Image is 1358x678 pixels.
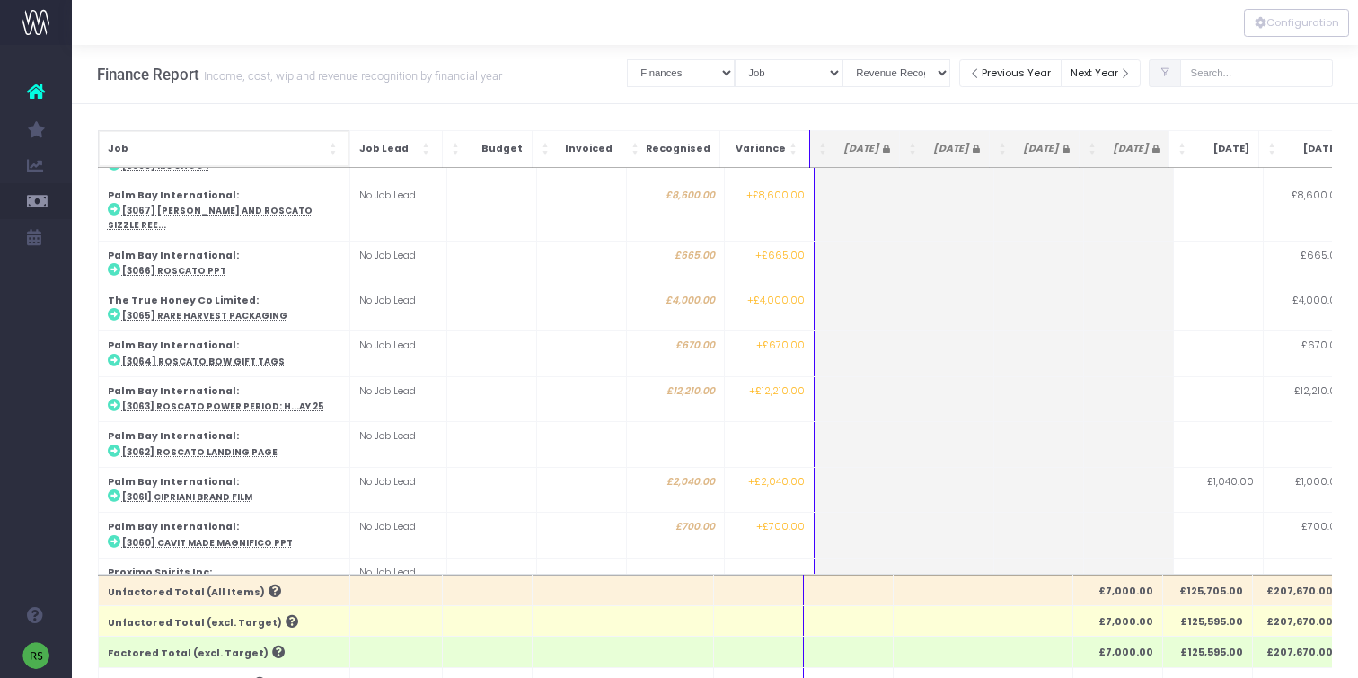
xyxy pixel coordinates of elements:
span: Jul 25 <i class="fa fa-lock"></i>: Activate to sort [1089,140,1099,158]
strong: The True Honey Co Limited [108,294,256,307]
span: Invoiced: Activate to sort [542,140,552,158]
td: £12,210.00 [1263,376,1353,421]
span: Aug 25: Activate to sort [1178,140,1189,158]
th: £207,670.00 [1252,575,1342,605]
span: Recognised: Activate to sort [631,140,642,158]
span: +£4,000.00 [747,294,805,308]
th: £125,705.00 [1162,575,1252,605]
td: £12,210.00 [626,376,724,421]
span: Job [108,142,326,156]
th: £125,595.00 [1162,637,1252,667]
td: £4,000.00 [626,286,724,331]
span: +£670.00 [756,339,805,353]
span: Factored Total (excl. Target) [108,647,269,661]
td: £700.00 [1263,513,1353,558]
td: : [98,181,349,241]
span: +£12,210.00 [749,384,805,399]
div: Vertical button group [1244,9,1349,37]
strong: Palm Bay International [108,475,236,489]
small: Income, cost, wip and revenue recognition by financial year [199,66,502,84]
span: +£700.00 [756,520,805,534]
span: Apr 25 <i class="fa fa-lock"></i>: Activate to sort [819,140,830,158]
span: [DATE] [1013,142,1070,156]
th: £7,000.00 [1072,606,1162,637]
h3: Finance Report [97,66,502,84]
span: [DATE] [1103,142,1160,156]
span: Job Lead: Activate to sort [422,140,433,158]
span: Recognised [646,142,710,156]
abbr: [3064] Roscato Bow Gift Tags [122,356,285,367]
abbr: [3060] Cavit Made Magnifico PPT [122,537,293,549]
td: £8,600.00 [626,181,724,241]
span: Budget [466,142,523,156]
td: No Job Lead [349,181,446,241]
span: Budget: Activate to sort [452,140,463,158]
span: Unfactored Total (All Items) [108,586,265,600]
img: images/default_profile_image.png [22,642,49,669]
td: £1,000.00 [1263,467,1353,512]
strong: Palm Bay International [108,339,236,352]
button: Configuration [1244,9,1349,37]
td: No Job Lead [349,331,446,376]
span: Invoiced [556,142,613,156]
span: Unfactored Total (excl. Target) [108,616,282,630]
strong: Palm Bay International [108,384,236,398]
td: : [98,376,349,421]
th: £7,000.00 [1072,637,1162,667]
th: £125,595.00 [1162,606,1252,637]
td: £665.00 [626,241,724,286]
span: Variance [729,142,786,156]
span: Job Lead [359,142,419,156]
strong: Palm Bay International [108,189,236,202]
span: +£8,600.00 [746,189,805,203]
td: No Job Lead [349,422,446,467]
button: Next Year [1061,59,1142,87]
td: £670.00 [626,331,724,376]
td: : [98,513,349,558]
button: Previous Year [959,59,1062,87]
td: No Job Lead [349,513,446,558]
td: No Job Lead [349,376,446,421]
td: : [98,467,349,512]
abbr: [3067] Cavit and Roscato sizzle reels [108,205,313,231]
strong: Palm Bay International [108,249,236,262]
span: [DATE] [1283,142,1339,156]
td: : [98,558,349,603]
span: Job: Activate to sort [330,140,340,158]
span: May 25 <i class="fa fa-lock"></i>: Activate to sort [909,140,920,158]
td: : [98,241,349,286]
abbr: [3061] Cipriani Brand Film [122,491,252,503]
span: Jun 25 <i class="fa fa-lock"></i>: Activate to sort [999,140,1010,158]
abbr: [3063] Roscato Power Period: Holiday 25 [122,401,324,412]
span: +£2,040.00 [748,475,805,489]
td: £2,040.00 [626,467,724,512]
strong: Palm Bay International [108,520,236,533]
abbr: [3066] Roscato PPT [122,265,226,277]
span: Variance: Activate to sort [789,140,800,158]
td: £665.00 [1263,241,1353,286]
td: No Job Lead [349,241,446,286]
span: [DATE] [923,142,980,156]
span: [DATE] [833,142,890,156]
strong: Palm Bay International [108,429,236,443]
td: £1,040.00 [1173,467,1263,512]
th: £207,670.00 [1252,606,1342,637]
td: £700.00 [626,513,724,558]
td: : [98,422,349,467]
span: +£665.00 [755,249,805,263]
abbr: [3062] Roscato landing page [122,446,278,458]
td: : [98,331,349,376]
td: No Job Lead [349,558,446,603]
span: Sep 25: Activate to sort [1268,140,1279,158]
strong: Proximo Spirits Inc [108,566,209,579]
input: Search... [1180,59,1333,87]
td: £4,000.00 [1263,286,1353,331]
span: [DATE] [1193,142,1249,156]
td: No Job Lead [349,467,446,512]
th: £7,000.00 [1072,575,1162,605]
td: £670.00 [1263,331,1353,376]
td: £8,600.00 [1263,181,1353,241]
td: No Job Lead [349,286,446,331]
td: : [98,286,349,331]
abbr: [3065] Rare Harvest Packaging [122,310,287,321]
